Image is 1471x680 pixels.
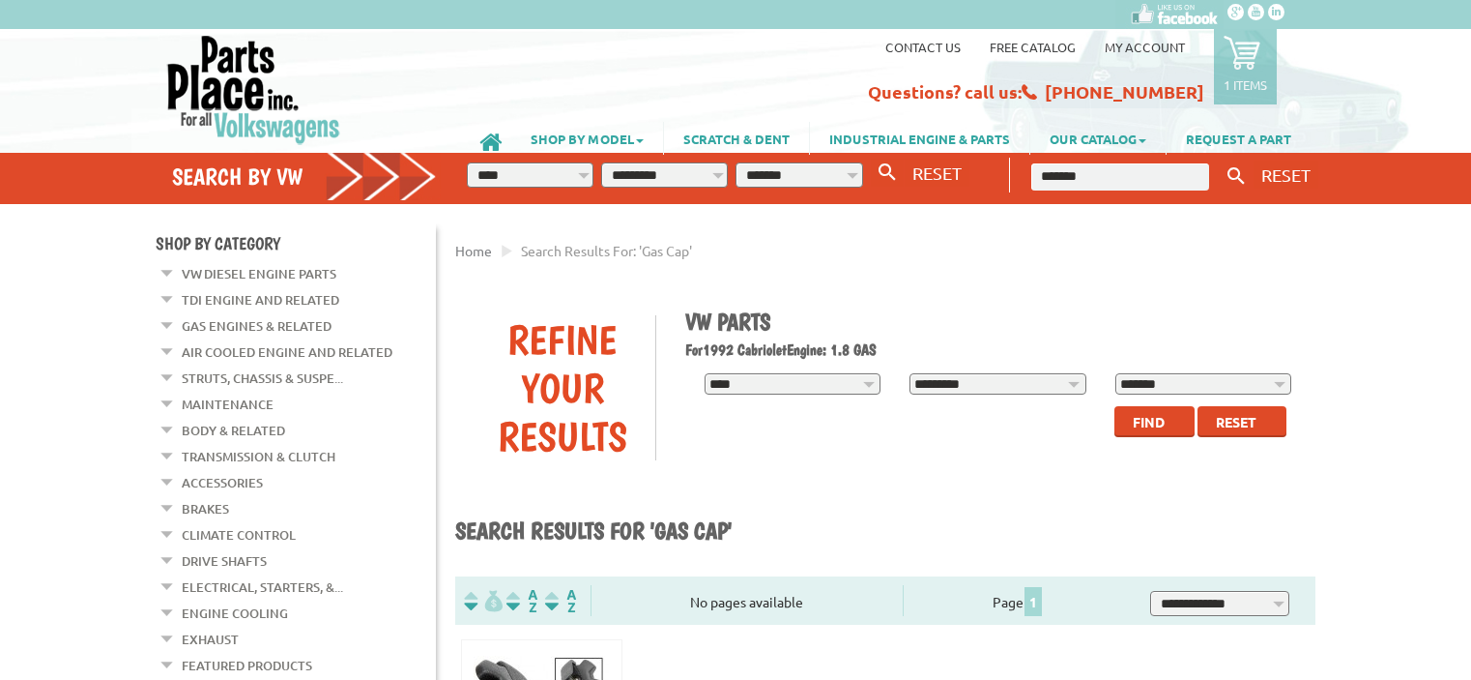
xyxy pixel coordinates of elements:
[1167,122,1311,155] a: REQUEST A PART
[156,233,436,253] h4: Shop By Category
[885,39,961,55] a: Contact us
[871,159,904,187] button: Search By VW...
[470,315,655,460] div: Refine Your Results
[1222,161,1251,192] button: Keyword Search
[455,517,1315,547] h1: Search results for 'gas cap'
[1197,406,1286,437] button: Reset
[165,34,342,145] img: Parts Place Inc!
[182,601,288,626] a: Engine Cooling
[182,340,392,365] a: Air Cooled Engine and Related
[591,592,903,612] div: No pages available
[1030,122,1166,155] a: OUR CATALOG
[810,122,1029,155] a: INDUSTRIAL ENGINE & PARTS
[182,548,267,574] a: Drive Shafts
[1105,39,1185,55] a: My Account
[905,159,969,187] button: RESET
[182,287,339,312] a: TDI Engine and Related
[182,470,263,495] a: Accessories
[503,590,541,612] img: Sort by Headline
[1024,587,1042,616] span: 1
[182,496,229,521] a: Brakes
[511,122,663,155] a: SHOP BY MODEL
[182,418,285,443] a: Body & Related
[1114,406,1195,437] button: Find
[182,444,335,469] a: Transmission & Clutch
[903,585,1133,616] div: Page
[1216,413,1256,430] span: Reset
[182,366,343,391] a: Struts, Chassis & Suspe...
[1133,413,1165,430] span: Find
[1214,29,1277,104] a: 1 items
[182,522,296,547] a: Climate Control
[182,261,336,286] a: VW Diesel Engine Parts
[455,242,492,259] a: Home
[990,39,1076,55] a: Free Catalog
[541,590,580,612] img: Sort by Sales Rank
[1254,161,1318,189] button: RESET
[521,242,692,259] span: Search results for: 'gas cap'
[664,122,809,155] a: SCRATCH & DENT
[182,627,239,652] a: Exhaust
[172,163,437,191] h4: Search by VW
[912,163,962,183] span: RESET
[1224,76,1267,93] p: 1 items
[685,308,1302,336] h1: VW Parts
[182,575,343,600] a: Electrical, Starters, &...
[182,392,274,417] a: Maintenance
[1261,164,1311,185] span: RESET
[464,590,503,612] img: filterpricelow.svg
[182,653,312,678] a: Featured Products
[182,313,332,339] a: Gas Engines & Related
[685,340,703,359] span: For
[787,340,877,359] span: Engine: 1.8 GAS
[685,340,1302,359] h2: 1992 Cabriolet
